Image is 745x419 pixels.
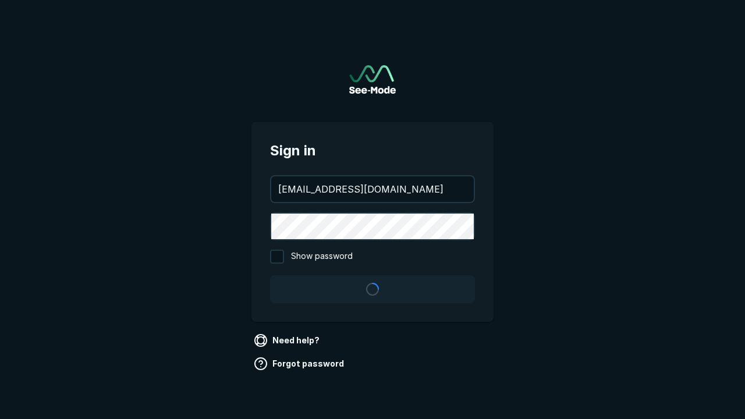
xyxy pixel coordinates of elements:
a: Go to sign in [349,65,396,94]
a: Need help? [251,331,324,350]
input: your@email.com [271,176,474,202]
a: Forgot password [251,354,349,373]
img: See-Mode Logo [349,65,396,94]
span: Show password [291,250,353,264]
span: Sign in [270,140,475,161]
